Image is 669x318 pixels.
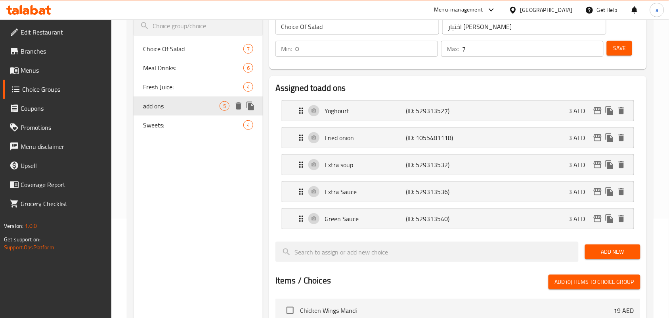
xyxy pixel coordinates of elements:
[549,275,640,289] button: Add (0) items to choice group
[604,186,615,198] button: duplicate
[3,156,112,175] a: Upsell
[615,132,627,144] button: delete
[592,213,604,225] button: edit
[244,64,253,72] span: 6
[3,80,112,99] a: Choice Groups
[143,82,243,92] span: Fresh Juice:
[447,44,459,54] p: Max:
[243,44,253,54] div: Choices
[607,41,632,56] button: Save
[275,97,640,124] li: Expand
[25,221,37,231] span: 1.0.0
[220,102,229,110] span: 5
[21,142,105,151] span: Menu disclaimer
[21,123,105,132] span: Promotions
[569,160,592,170] p: 3 AED
[3,61,112,80] a: Menus
[3,137,112,156] a: Menu disclaimer
[3,99,112,118] a: Coupons
[22,85,105,94] span: Choice Groups
[21,161,105,170] span: Upsell
[275,275,331,287] h2: Items / Choices
[275,124,640,151] li: Expand
[282,101,634,121] div: Expand
[604,159,615,171] button: duplicate
[282,182,634,202] div: Expand
[4,234,40,245] span: Get support on:
[615,105,627,117] button: delete
[21,180,105,189] span: Coverage Report
[406,106,460,116] p: (ID: 529313527)
[281,44,292,54] p: Min:
[325,106,406,116] p: Yoghourt
[275,178,640,205] li: Expand
[243,120,253,130] div: Choices
[569,214,592,224] p: 3 AED
[21,199,105,208] span: Grocery Checklist
[615,213,627,225] button: delete
[244,45,253,53] span: 7
[3,175,112,194] a: Coverage Report
[21,66,105,75] span: Menus
[243,63,253,73] div: Choices
[325,214,406,224] p: Green Sauce
[406,160,460,170] p: (ID: 529313532)
[615,186,627,198] button: delete
[434,5,483,15] div: Menu-management
[406,187,460,197] p: (ID: 529313536)
[569,133,592,143] p: 3 AED
[613,43,626,53] span: Save
[134,58,263,77] div: Meal Drinks:6
[591,247,634,257] span: Add New
[592,105,604,117] button: edit
[243,82,253,92] div: Choices
[21,104,105,113] span: Coupons
[4,242,54,252] a: Support.OpsPlatform
[134,116,263,135] div: Sweets:4
[21,46,105,56] span: Branches
[569,187,592,197] p: 3 AED
[282,128,634,148] div: Expand
[615,159,627,171] button: delete
[300,306,614,315] span: Chicken Wings Mandi
[143,120,243,130] span: Sweets:
[604,213,615,225] button: duplicate
[275,205,640,232] li: Expand
[520,6,573,14] div: [GEOGRAPHIC_DATA]
[592,186,604,198] button: edit
[569,106,592,116] p: 3 AED
[143,44,243,54] span: Choice Of Salad
[3,118,112,137] a: Promotions
[275,151,640,178] li: Expand
[555,277,634,287] span: Add (0) items to choice group
[282,209,634,229] div: Expand
[275,82,640,94] h2: Assigned to add ons
[4,221,23,231] span: Version:
[656,6,658,14] span: a
[282,155,634,175] div: Expand
[245,100,256,112] button: duplicate
[244,121,253,129] span: 4
[585,245,640,259] button: Add New
[325,187,406,197] p: Extra Sauce
[3,42,112,61] a: Branches
[325,133,406,143] p: Fried onion
[592,159,604,171] button: edit
[3,194,112,213] a: Grocery Checklist
[134,39,263,58] div: Choice Of Salad7
[134,96,263,116] div: add ons5deleteduplicate
[3,23,112,42] a: Edit Restaurant
[325,160,406,170] p: Extra soup
[134,16,263,36] input: search
[21,27,105,37] span: Edit Restaurant
[406,214,460,224] p: (ID: 529313540)
[406,133,460,143] p: (ID: 1055481118)
[143,63,243,73] span: Meal Drinks:
[275,242,579,262] input: search
[604,132,615,144] button: duplicate
[143,101,220,111] span: add ons
[134,77,263,96] div: Fresh Juice:4
[592,132,604,144] button: edit
[233,100,245,112] button: delete
[614,306,634,315] p: 19 AED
